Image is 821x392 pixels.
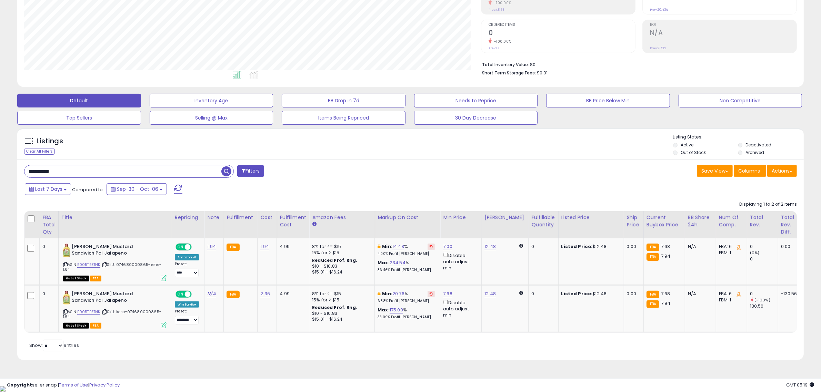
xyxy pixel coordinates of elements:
[35,186,62,193] span: Last 7 Days
[207,214,221,221] div: Note
[63,291,167,328] div: ASIN:
[175,214,202,221] div: Repricing
[647,253,659,261] small: FBA
[63,262,161,272] span: | SKU: 074680000865-kehe-1.64
[42,244,53,250] div: 0
[697,165,733,177] button: Save View
[77,262,100,268] a: B005TBZB4K
[29,342,79,349] span: Show: entries
[90,276,102,281] span: FBA
[312,244,369,250] div: 8% for <= $15
[661,300,671,307] span: 7.94
[390,259,406,266] a: 234.54
[312,317,369,322] div: $15.01 - $16.24
[378,307,435,320] div: %
[482,62,529,68] b: Total Inventory Value:
[72,291,156,305] b: [PERSON_NAME] Mustard Sandwich Pal Jalapeno
[175,262,199,277] div: Preset:
[63,323,89,329] span: All listings that are currently out of stock and unavailable for purchase on Amazon
[688,214,713,228] div: BB Share 24h.
[17,94,141,107] button: Default
[531,291,553,297] div: 0
[59,382,88,388] a: Terms of Use
[378,214,437,221] div: Markup on Cost
[107,183,167,195] button: Sep-30 - Oct-06
[738,167,760,174] span: Columns
[661,253,671,259] span: 7.94
[89,382,120,388] a: Privacy Policy
[443,290,452,297] a: 7.68
[7,382,120,389] div: seller snap | |
[673,134,804,141] p: Listing States:
[484,214,525,221] div: [PERSON_NAME]
[781,214,800,236] div: Total Rev. Diff.
[561,290,593,297] b: Listed Price:
[392,243,404,250] a: 14.43
[414,111,538,125] button: 30 Day Decrease
[414,94,538,107] button: Needs to Reprice
[531,244,553,250] div: 0
[750,256,778,262] div: 0
[647,214,682,228] div: Current Buybox Price
[37,136,63,146] h5: Listings
[378,244,435,256] div: %
[175,309,199,324] div: Preset:
[650,8,668,12] small: Prev: 20.43%
[746,149,764,155] label: Archived
[378,291,435,303] div: %
[7,382,32,388] strong: Copyright
[61,214,169,221] div: Title
[382,290,392,297] b: Min:
[688,291,711,297] div: N/A
[176,244,185,250] span: ON
[378,260,435,272] div: %
[237,165,264,177] button: Filters
[647,291,659,298] small: FBA
[661,290,670,297] span: 7.68
[191,244,202,250] span: OFF
[378,307,390,313] b: Max:
[77,309,100,315] a: B005TBZB4K
[63,244,167,280] div: ASIN:
[63,244,70,257] img: 51MZKQPxGLL._SL40_.jpg
[679,94,802,107] button: Non Competitive
[781,291,797,297] div: -130.56
[175,254,199,260] div: Amazon AI
[484,243,496,250] a: 12.48
[492,0,511,6] small: -100.00%
[280,214,306,228] div: Fulfillment Cost
[25,183,71,195] button: Last 7 Days
[63,291,70,305] img: 51MZKQPxGLL._SL40_.jpg
[312,311,369,317] div: $10 - $10.83
[24,148,55,155] div: Clear All Filters
[312,264,369,269] div: $10 - $10.83
[739,201,797,208] div: Displaying 1 to 2 of 2 items
[378,315,435,320] p: 33.09% Profit [PERSON_NAME]
[207,290,216,297] a: N/A
[786,382,814,388] span: 2025-10-14 05:19 GMT
[227,244,239,251] small: FBA
[627,214,641,228] div: Ship Price
[746,142,772,148] label: Deactivated
[378,259,390,266] b: Max:
[312,250,369,256] div: 15% for > $15
[650,29,797,38] h2: N/A
[312,221,316,227] small: Amazon Fees.
[150,94,273,107] button: Inventory Age
[378,251,435,256] p: 4.00% Profit [PERSON_NAME]
[312,297,369,303] div: 15% for > $15
[561,291,619,297] div: $12.48
[375,211,440,238] th: The percentage added to the cost of goods (COGS) that forms the calculator for Min & Max prices.
[482,70,536,76] b: Short Term Storage Fees:
[312,214,372,221] div: Amazon Fees
[260,214,274,221] div: Cost
[561,243,593,250] b: Listed Price:
[280,244,304,250] div: 4.99
[282,111,406,125] button: Items Being Repriced
[734,165,766,177] button: Columns
[719,291,742,297] div: FBA: 6
[207,243,216,250] a: 1.94
[443,299,476,318] div: Disable auto adjust min
[443,243,452,250] a: 7.00
[750,244,778,250] div: 0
